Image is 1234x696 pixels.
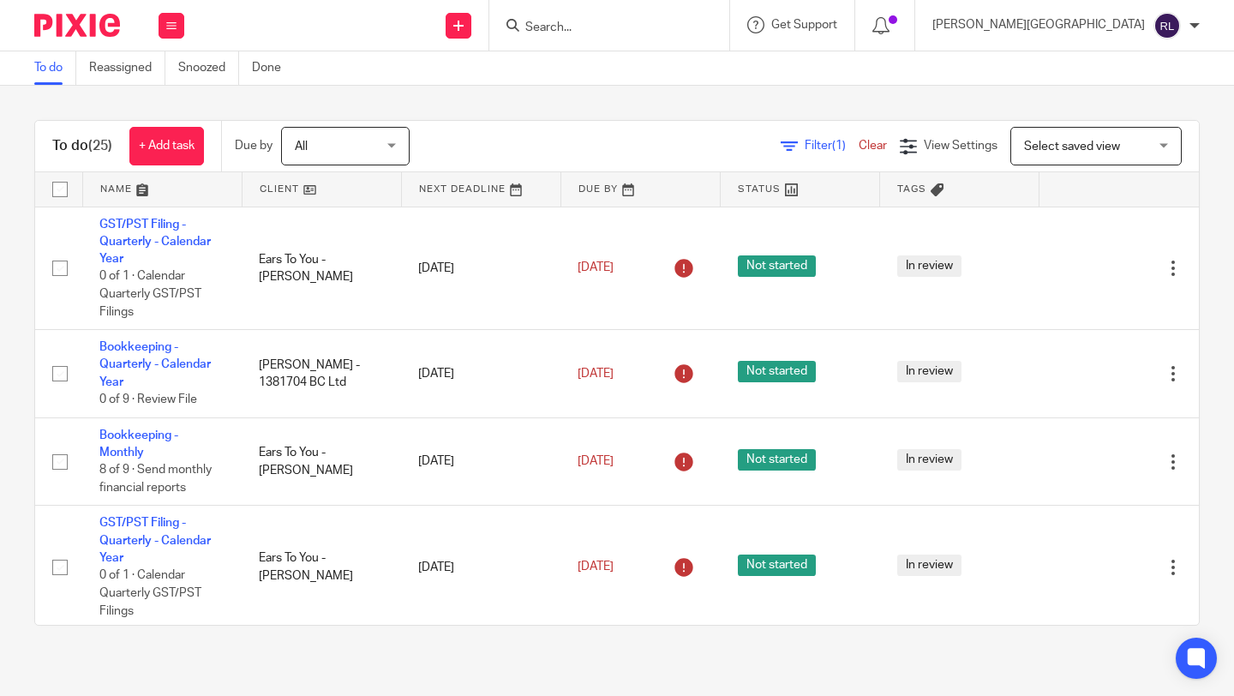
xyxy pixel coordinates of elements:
a: Clear [859,140,887,152]
span: [DATE] [578,368,614,380]
a: Bookkeeping - Quarterly - Calendar Year [99,341,211,388]
td: Ears To You - [PERSON_NAME] [242,506,401,629]
a: Bookkeeping - Monthly [99,429,178,459]
p: Due by [235,137,273,154]
td: [DATE] [401,506,560,629]
span: Tags [897,184,926,194]
span: Not started [738,555,816,576]
span: [DATE] [578,262,614,274]
img: svg%3E [1153,12,1181,39]
span: Select saved view [1024,141,1120,153]
span: Not started [738,255,816,277]
a: + Add task [129,127,204,165]
span: In review [897,449,961,471]
span: (1) [832,140,846,152]
span: View Settings [924,140,997,152]
span: Not started [738,361,816,382]
img: Pixie [34,14,120,37]
span: 0 of 1 · Calendar Quarterly GST/PST Filings [99,570,201,617]
span: 8 of 9 · Send monthly financial reports [99,465,212,495]
span: Not started [738,449,816,471]
span: Filter [805,140,859,152]
h1: To do [52,137,112,155]
span: In review [897,255,961,277]
span: [DATE] [578,455,614,467]
a: GST/PST Filing - Quarterly - Calendar Year [99,219,211,266]
td: [DATE] [401,207,560,330]
span: All [295,141,308,153]
a: To do [34,51,76,85]
td: Ears To You - [PERSON_NAME] [242,207,401,330]
td: [DATE] [401,330,560,418]
span: 0 of 1 · Calendar Quarterly GST/PST Filings [99,271,201,318]
a: Snoozed [178,51,239,85]
input: Search [524,21,678,36]
p: [PERSON_NAME][GEOGRAPHIC_DATA] [932,16,1145,33]
a: GST/PST Filing - Quarterly - Calendar Year [99,517,211,564]
td: [DATE] [401,417,560,506]
span: (25) [88,139,112,153]
span: Get Support [771,19,837,31]
a: Done [252,51,294,85]
span: In review [897,555,961,576]
span: 0 of 9 · Review File [99,393,197,405]
span: [DATE] [578,561,614,573]
span: In review [897,361,961,382]
td: Ears To You - [PERSON_NAME] [242,417,401,506]
td: [PERSON_NAME] - 1381704 BC Ltd [242,330,401,418]
a: Reassigned [89,51,165,85]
